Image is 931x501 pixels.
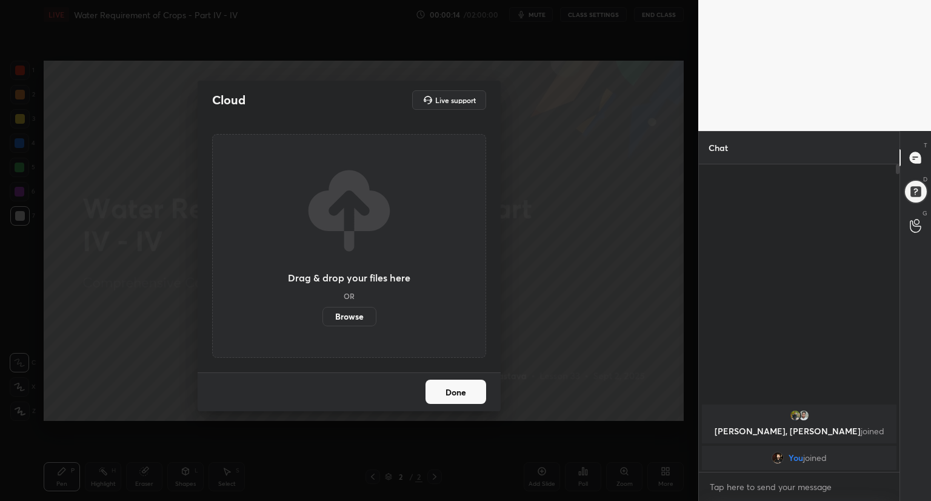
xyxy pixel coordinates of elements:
[435,96,476,104] h5: Live support
[798,409,810,422] img: 3
[923,175,927,184] p: D
[789,453,803,463] span: You
[344,292,355,300] h5: OR
[288,273,410,283] h3: Drag & drop your files here
[803,453,827,463] span: joined
[772,452,784,464] img: ae866704e905434385cbdb892f4f5a96.jpg
[924,141,927,150] p: T
[789,409,801,422] img: b2b929bb3ee94a3c9d113740ffa956c2.jpg
[212,92,245,108] h2: Cloud
[425,380,486,404] button: Done
[699,402,899,472] div: grid
[699,132,738,164] p: Chat
[709,426,889,436] p: [PERSON_NAME], [PERSON_NAME]
[861,425,884,437] span: joined
[923,209,927,218] p: G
